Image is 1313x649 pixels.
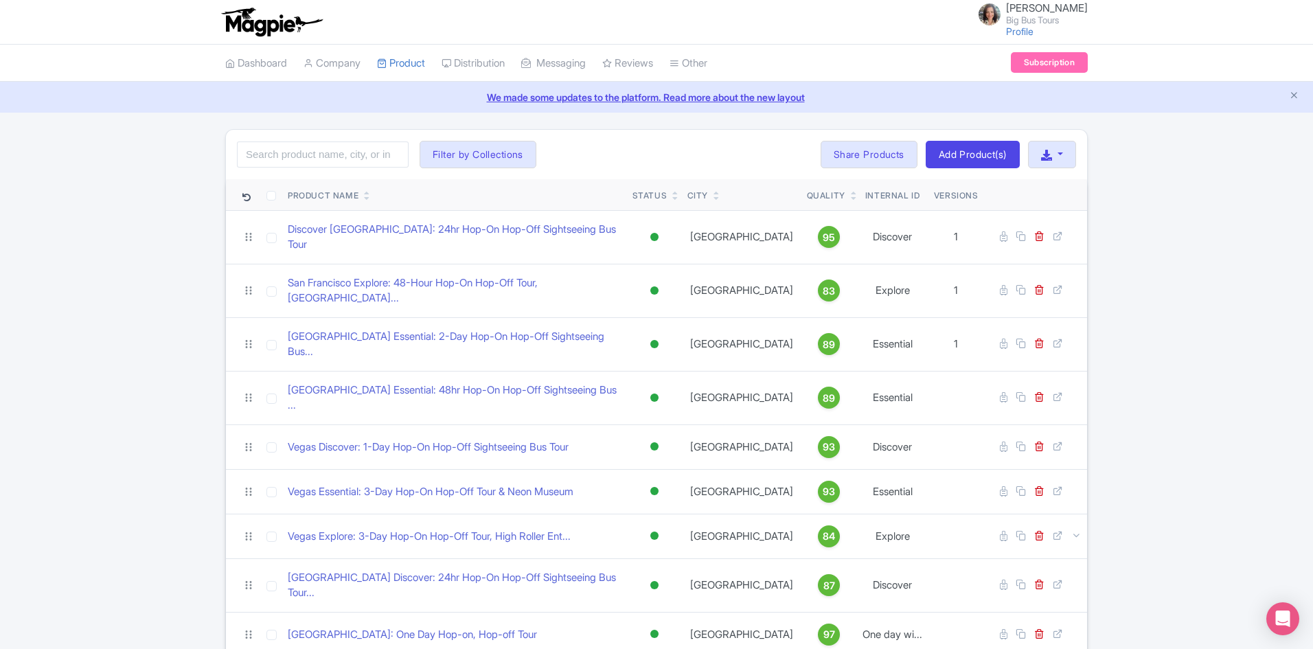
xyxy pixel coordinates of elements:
[823,627,835,642] span: 97
[632,190,667,202] div: Status
[670,45,707,82] a: Other
[682,371,801,424] td: [GEOGRAPHIC_DATA]
[682,469,801,514] td: [GEOGRAPHIC_DATA]
[288,190,358,202] div: Product Name
[823,337,835,352] span: 89
[420,141,536,168] button: Filter by Collections
[954,230,958,243] span: 1
[807,280,852,301] a: 83
[807,226,852,248] a: 95
[823,230,835,245] span: 95
[954,337,958,350] span: 1
[218,7,325,37] img: logo-ab69f6fb50320c5b225c76a69d11143b.png
[682,210,801,264] td: [GEOGRAPHIC_DATA]
[979,3,1001,25] img: jfp7o2nd6rbrsspqilhl.jpg
[823,284,835,299] span: 83
[682,424,801,469] td: [GEOGRAPHIC_DATA]
[648,388,661,408] div: Active
[682,317,801,371] td: [GEOGRAPHIC_DATA]
[602,45,653,82] a: Reviews
[857,371,928,424] td: Essential
[823,529,835,544] span: 84
[926,141,1020,168] a: Add Product(s)
[1289,89,1299,104] button: Close announcement
[1006,25,1034,37] a: Profile
[288,627,537,643] a: [GEOGRAPHIC_DATA]: One Day Hop-on, Hop-off Tour
[288,329,621,360] a: [GEOGRAPHIC_DATA] Essential: 2-Day Hop-On Hop-Off Sightseeing Bus...
[682,264,801,317] td: [GEOGRAPHIC_DATA]
[648,526,661,546] div: Active
[807,190,845,202] div: Quality
[954,284,958,297] span: 1
[823,391,835,406] span: 89
[648,481,661,501] div: Active
[648,437,661,457] div: Active
[288,383,621,413] a: [GEOGRAPHIC_DATA] Essential: 48hr Hop-On Hop-Off Sightseeing Bus ...
[1011,52,1088,73] a: Subscription
[288,275,621,306] a: San Francisco Explore: 48-Hour Hop-On Hop-Off Tour, [GEOGRAPHIC_DATA]...
[857,179,928,211] th: Internal ID
[288,440,569,455] a: Vegas Discover: 1-Day Hop-On Hop-Off Sightseeing Bus Tour
[288,529,571,545] a: Vegas Explore: 3-Day Hop-On Hop-Off Tour, High Roller Ent...
[807,574,852,596] a: 87
[288,222,621,253] a: Discover [GEOGRAPHIC_DATA]: 24hr Hop-On Hop-Off Sightseeing Bus Tour
[288,570,621,601] a: [GEOGRAPHIC_DATA] Discover: 24hr Hop-On Hop-Off Sightseeing Bus Tour...
[687,190,708,202] div: City
[648,227,661,247] div: Active
[682,558,801,612] td: [GEOGRAPHIC_DATA]
[807,481,852,503] a: 93
[807,387,852,409] a: 89
[807,525,852,547] a: 84
[682,514,801,558] td: [GEOGRAPHIC_DATA]
[8,90,1305,104] a: We made some updates to the platform. Read more about the new layout
[857,558,928,612] td: Discover
[225,45,287,82] a: Dashboard
[648,281,661,301] div: Active
[807,436,852,458] a: 93
[928,179,984,211] th: Versions
[237,141,409,168] input: Search product name, city, or interal id
[823,440,835,455] span: 93
[823,484,835,499] span: 93
[288,484,573,500] a: Vegas Essential: 3-Day Hop-On Hop-Off Tour & Neon Museum
[970,3,1088,25] a: [PERSON_NAME] Big Bus Tours
[823,578,835,593] span: 87
[648,624,661,644] div: Active
[1006,1,1088,14] span: [PERSON_NAME]
[857,264,928,317] td: Explore
[857,469,928,514] td: Essential
[857,424,928,469] td: Discover
[1266,602,1299,635] div: Open Intercom Messenger
[304,45,361,82] a: Company
[807,333,852,355] a: 89
[648,576,661,595] div: Active
[807,624,852,646] a: 97
[442,45,505,82] a: Distribution
[821,141,917,168] a: Share Products
[521,45,586,82] a: Messaging
[648,334,661,354] div: Active
[857,210,928,264] td: Discover
[1006,16,1088,25] small: Big Bus Tours
[857,514,928,558] td: Explore
[377,45,425,82] a: Product
[857,317,928,371] td: Essential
